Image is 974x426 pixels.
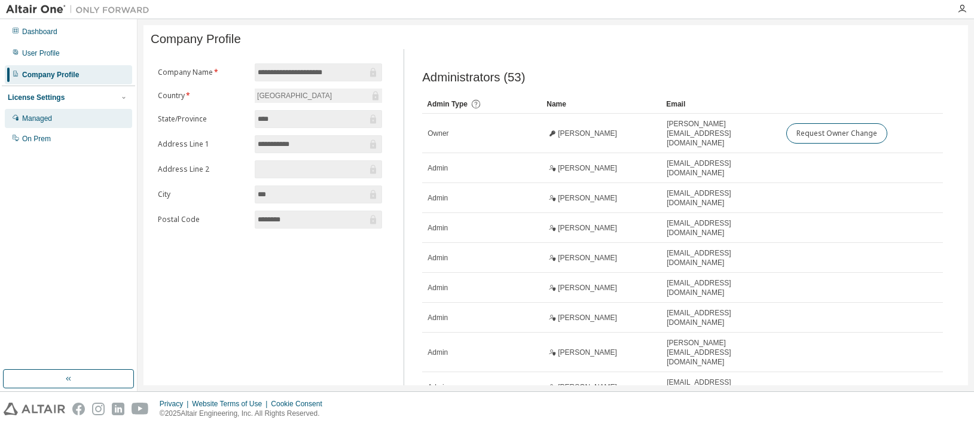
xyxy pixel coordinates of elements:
div: [GEOGRAPHIC_DATA] [255,89,382,103]
div: On Prem [22,134,51,144]
span: Company Profile [151,32,241,46]
span: [EMAIL_ADDRESS][DOMAIN_NAME] [667,308,775,327]
span: [PERSON_NAME] [558,193,617,203]
img: youtube.svg [132,403,149,415]
span: Admin [428,382,448,392]
span: [EMAIL_ADDRESS][DOMAIN_NAME] [667,278,775,297]
span: [EMAIL_ADDRESS][DOMAIN_NAME] [667,159,775,178]
label: City [158,190,248,199]
div: License Settings [8,93,65,102]
div: Website Terms of Use [192,399,271,409]
span: [PERSON_NAME] [558,283,617,293]
div: Name [546,95,657,114]
span: Admin [428,223,448,233]
p: © 2025 Altair Engineering, Inc. All Rights Reserved. [160,409,329,419]
span: [EMAIL_ADDRESS][DOMAIN_NAME] [667,218,775,238]
label: Address Line 2 [158,165,248,174]
span: Admin [428,313,448,322]
span: [PERSON_NAME][EMAIL_ADDRESS][DOMAIN_NAME] [667,119,775,148]
span: Administrators (53) [422,71,525,84]
img: linkedin.svg [112,403,124,415]
label: Address Line 1 [158,139,248,149]
span: Owner [428,129,448,138]
img: altair_logo.svg [4,403,65,415]
span: [PERSON_NAME] [558,382,617,392]
div: Cookie Consent [271,399,329,409]
span: Admin [428,283,448,293]
span: [PERSON_NAME] [558,129,617,138]
span: [EMAIL_ADDRESS][DOMAIN_NAME] [667,248,775,267]
span: [PERSON_NAME] [558,348,617,357]
span: [EMAIL_ADDRESS][DOMAIN_NAME] [667,188,775,208]
span: Admin [428,193,448,203]
div: Email [666,95,776,114]
div: Privacy [160,399,192,409]
img: Altair One [6,4,155,16]
span: [PERSON_NAME][EMAIL_ADDRESS][DOMAIN_NAME] [667,338,775,367]
span: [EMAIL_ADDRESS][DOMAIN_NAME] [667,378,775,397]
span: [PERSON_NAME] [558,253,617,263]
div: [GEOGRAPHIC_DATA] [255,89,334,102]
label: Country [158,91,248,101]
div: Managed [22,114,52,123]
button: Request Owner Change [786,123,887,144]
span: Admin [428,348,448,357]
span: [PERSON_NAME] [558,223,617,233]
span: [PERSON_NAME] [558,313,617,322]
span: Admin Type [427,100,468,108]
img: facebook.svg [72,403,85,415]
span: Admin [428,253,448,263]
label: State/Province [158,114,248,124]
img: instagram.svg [92,403,105,415]
span: [PERSON_NAME] [558,163,617,173]
div: Dashboard [22,27,57,36]
div: Company Profile [22,70,79,80]
div: User Profile [22,48,60,58]
label: Postal Code [158,215,248,224]
span: Admin [428,163,448,173]
label: Company Name [158,68,248,77]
